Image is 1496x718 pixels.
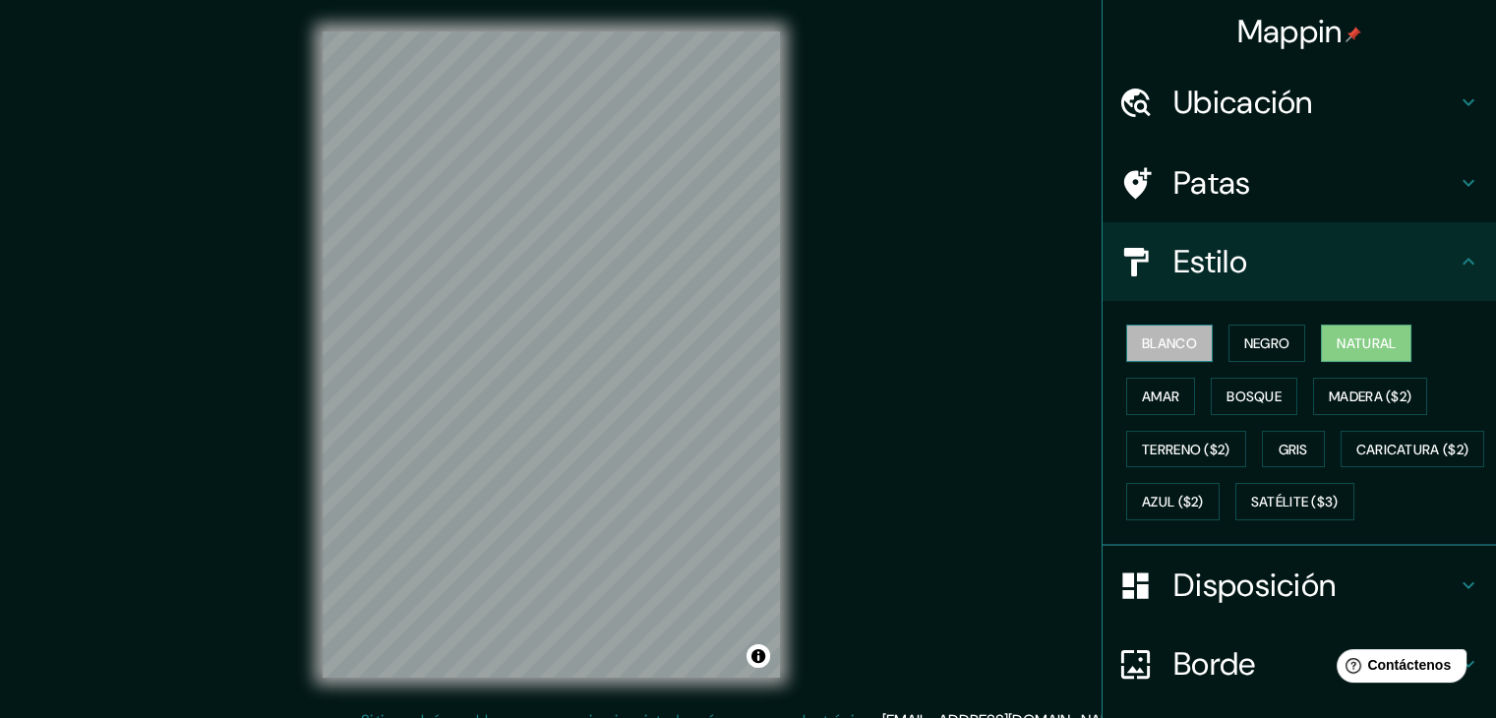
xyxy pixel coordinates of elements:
[1251,494,1339,511] font: Satélite ($3)
[1228,325,1306,362] button: Negro
[1227,388,1282,405] font: Bosque
[1356,441,1469,458] font: Caricatura ($2)
[1126,483,1220,520] button: Azul ($2)
[323,31,780,678] canvas: Mapa
[1173,643,1256,685] font: Borde
[747,644,770,668] button: Activar o desactivar atribución
[1142,494,1204,511] font: Azul ($2)
[1262,431,1325,468] button: Gris
[1103,546,1496,625] div: Disposición
[1173,162,1251,204] font: Patas
[1313,378,1427,415] button: Madera ($2)
[1235,483,1354,520] button: Satélite ($3)
[1321,641,1474,696] iframe: Lanzador de widgets de ayuda
[1244,334,1290,352] font: Negro
[1173,82,1313,123] font: Ubicación
[1237,11,1343,52] font: Mappin
[1142,334,1197,352] font: Blanco
[1126,378,1195,415] button: Amar
[1346,27,1361,42] img: pin-icon.png
[1321,325,1411,362] button: Natural
[1142,388,1179,405] font: Amar
[1211,378,1297,415] button: Bosque
[1103,144,1496,222] div: Patas
[1142,441,1230,458] font: Terreno ($2)
[1103,222,1496,301] div: Estilo
[1126,431,1246,468] button: Terreno ($2)
[1103,625,1496,703] div: Borde
[1173,241,1247,282] font: Estilo
[1126,325,1213,362] button: Blanco
[1337,334,1396,352] font: Natural
[1279,441,1308,458] font: Gris
[1103,63,1496,142] div: Ubicación
[1173,565,1336,606] font: Disposición
[1341,431,1485,468] button: Caricatura ($2)
[1329,388,1411,405] font: Madera ($2)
